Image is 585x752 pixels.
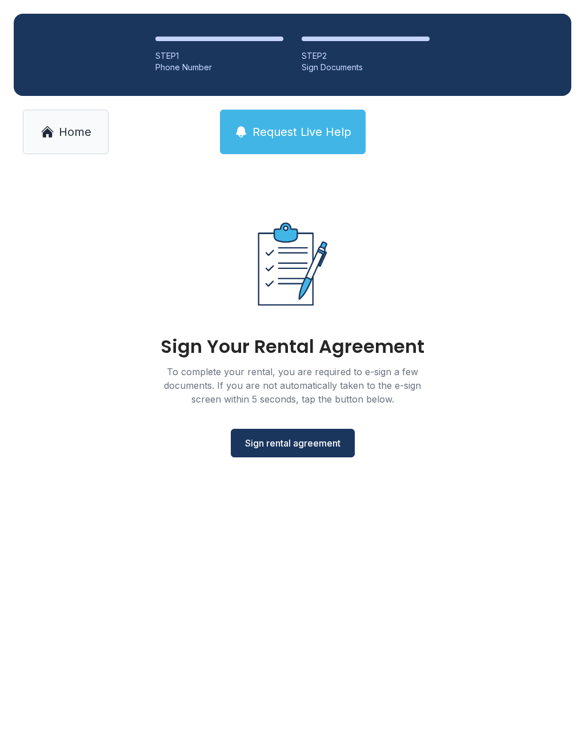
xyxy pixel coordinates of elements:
[155,50,283,62] div: STEP 1
[253,124,351,140] span: Request Live Help
[150,365,435,406] div: To complete your rental, you are required to e-sign a few documents. If you are not automatically...
[155,62,283,73] div: Phone Number
[59,124,91,140] span: Home
[302,50,430,62] div: STEP 2
[233,204,352,324] img: Rental agreement document illustration
[245,436,340,450] span: Sign rental agreement
[161,337,424,356] div: Sign Your Rental Agreement
[302,62,430,73] div: Sign Documents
